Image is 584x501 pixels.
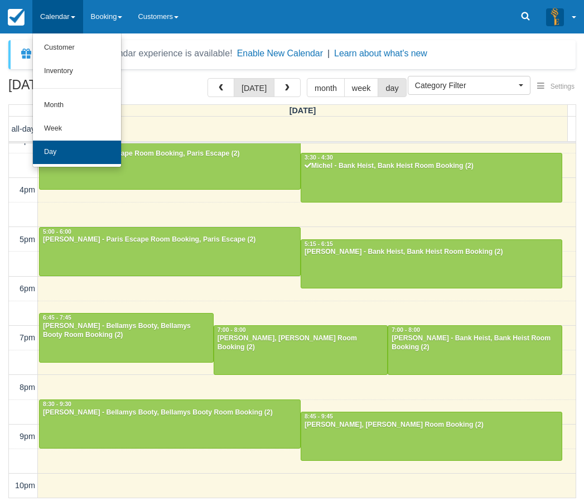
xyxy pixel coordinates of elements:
img: A3 [546,8,564,26]
span: all-day [12,124,35,133]
span: Settings [551,83,575,90]
div: A new Booking Calendar experience is available! [37,47,233,60]
div: [PERSON_NAME], [PERSON_NAME] Room Booking (2) [304,421,559,430]
div: [PERSON_NAME], [PERSON_NAME] Room Booking (2) [217,334,385,352]
a: Month [33,94,121,117]
div: [PERSON_NAME] - Bellamys Booty, Bellamys Booty Room Booking (2) [42,322,210,340]
button: Settings [530,79,581,95]
button: [DATE] [234,78,274,97]
span: 8:45 - 9:45 [305,413,333,420]
div: Michel - Bank Heist, Bank Heist Room Booking (2) [304,162,559,171]
img: checkfront-main-nav-mini-logo.png [8,9,25,26]
a: 5:00 - 6:00[PERSON_NAME] - Paris Escape Room Booking, Paris Escape (2) [39,227,301,276]
button: Enable New Calendar [237,48,323,59]
span: 4pm [20,185,35,194]
span: 8pm [20,383,35,392]
a: Week [33,117,121,141]
span: 5:15 - 6:15 [305,241,333,247]
span: 3:30 - 4:30 [305,155,333,161]
span: 10pm [15,481,35,490]
div: [PERSON_NAME] - Bellamys Booty, Bellamys Booty Room Booking (2) [42,408,297,417]
button: day [378,78,406,97]
a: 6:45 - 7:45[PERSON_NAME] - Bellamys Booty, Bellamys Booty Room Booking (2) [39,313,214,362]
span: [DATE] [289,106,316,115]
a: Learn about what's new [334,49,427,58]
a: 5:15 - 6:15[PERSON_NAME] - Bank Heist, Bank Heist Room Booking (2) [301,239,562,288]
div: [PERSON_NAME] - Bank Heist, Bank Heist Room Booking (2) [304,248,559,257]
span: 5pm [20,235,35,244]
button: week [344,78,379,97]
a: 7:00 - 8:00[PERSON_NAME], [PERSON_NAME] Room Booking (2) [214,325,388,374]
button: month [307,78,345,97]
span: 8:30 - 9:30 [43,401,71,407]
span: 7pm [20,333,35,342]
a: 8:30 - 9:30[PERSON_NAME] - Bellamys Booty, Bellamys Booty Room Booking (2) [39,399,301,449]
span: 9pm [20,432,35,441]
a: 8:45 - 9:45[PERSON_NAME], [PERSON_NAME] Room Booking (2) [301,412,562,461]
div: [PERSON_NAME] - Bank Heist, Bank Heist Room Booking (2) [391,334,559,352]
a: 3:15 - 4:15[PERSON_NAME] Escape Room Booking, Paris Escape (2) [39,141,301,190]
span: 5:00 - 6:00 [43,229,71,235]
div: [PERSON_NAME] Escape Room Booking, Paris Escape (2) [42,150,297,158]
span: | [327,49,330,58]
a: Day [33,141,121,164]
ul: Calendar [32,33,122,167]
a: 3:30 - 4:30Michel - Bank Heist, Bank Heist Room Booking (2) [301,153,562,202]
span: 7:00 - 8:00 [392,327,420,333]
span: 6:45 - 7:45 [43,315,71,321]
button: Category Filter [408,76,530,95]
a: Inventory [33,60,121,83]
a: 7:00 - 8:00[PERSON_NAME] - Bank Heist, Bank Heist Room Booking (2) [388,325,562,374]
div: [PERSON_NAME] - Paris Escape Room Booking, Paris Escape (2) [42,235,297,244]
a: Customer [33,36,121,60]
span: 6pm [20,284,35,293]
h2: [DATE] [8,78,149,99]
span: Category Filter [415,80,516,91]
span: 7:00 - 8:00 [218,327,246,333]
span: 3pm [20,136,35,145]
